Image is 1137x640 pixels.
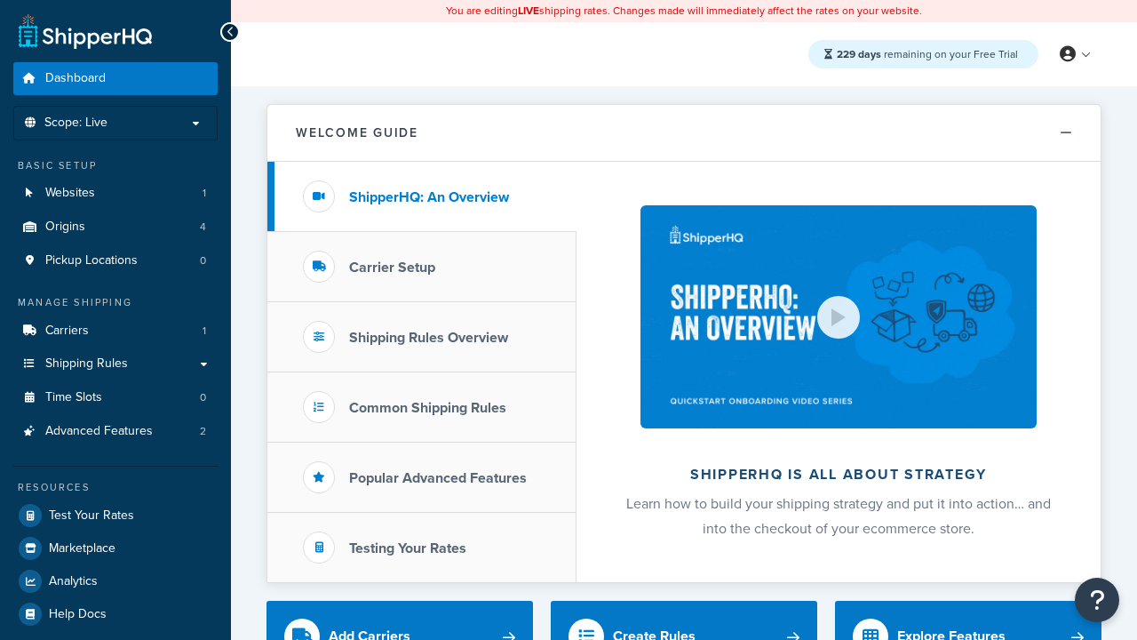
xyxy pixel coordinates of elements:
[45,390,102,405] span: Time Slots
[13,415,218,448] li: Advanced Features
[13,598,218,630] a: Help Docs
[13,244,218,277] li: Pickup Locations
[200,253,206,268] span: 0
[13,565,218,597] a: Analytics
[49,508,134,524] span: Test Your Rates
[45,324,89,339] span: Carriers
[837,46,881,62] strong: 229 days
[624,467,1054,483] h2: ShipperHQ is all about strategy
[45,220,85,235] span: Origins
[837,46,1018,62] span: remaining on your Free Trial
[49,574,98,589] span: Analytics
[296,126,418,140] h2: Welcome Guide
[13,211,218,244] a: Origins4
[49,541,115,556] span: Marketplace
[13,295,218,310] div: Manage Shipping
[13,315,218,348] li: Carriers
[626,493,1051,539] span: Learn how to build your shipping strategy and put it into action… and into the checkout of your e...
[200,424,206,439] span: 2
[640,205,1037,428] img: ShipperHQ is all about strategy
[13,158,218,173] div: Basic Setup
[13,177,218,210] a: Websites1
[45,186,95,201] span: Websites
[13,177,218,210] li: Websites
[13,381,218,414] a: Time Slots0
[44,116,107,131] span: Scope: Live
[203,324,206,339] span: 1
[13,315,218,348] a: Carriers1
[267,105,1101,162] button: Welcome Guide
[349,400,506,416] h3: Common Shipping Rules
[13,415,218,448] a: Advanced Features2
[1075,578,1119,622] button: Open Resource Center
[13,480,218,495] div: Resources
[45,424,153,439] span: Advanced Features
[13,244,218,277] a: Pickup Locations0
[200,390,206,405] span: 0
[349,470,527,486] h3: Popular Advanced Features
[13,500,218,532] a: Test Your Rates
[203,186,206,201] span: 1
[349,540,466,556] h3: Testing Your Rates
[518,3,539,19] b: LIVE
[349,189,509,205] h3: ShipperHQ: An Overview
[45,253,138,268] span: Pickup Locations
[49,607,107,622] span: Help Docs
[200,220,206,235] span: 4
[349,260,435,276] h3: Carrier Setup
[45,356,128,372] span: Shipping Rules
[349,330,508,346] h3: Shipping Rules Overview
[13,211,218,244] li: Origins
[13,381,218,414] li: Time Slots
[13,62,218,95] a: Dashboard
[13,532,218,564] a: Marketplace
[13,348,218,380] a: Shipping Rules
[45,71,106,86] span: Dashboard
